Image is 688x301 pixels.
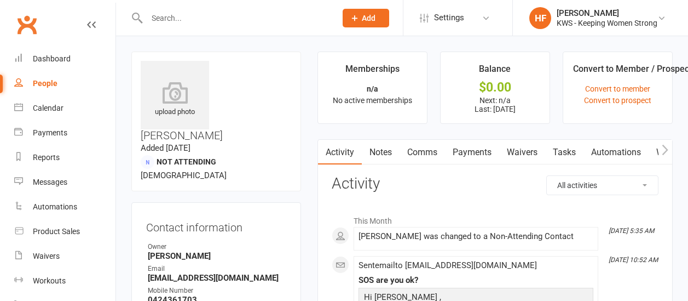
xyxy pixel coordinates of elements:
div: Reports [33,153,60,162]
i: [DATE] 10:52 AM [609,256,658,264]
a: Convert to prospect [584,96,651,105]
h3: Activity [332,175,658,192]
h3: Contact information [146,217,286,234]
a: Reports [14,145,115,170]
div: Dashboard [33,54,71,63]
div: Mobile Number [148,286,286,296]
span: Sent email to [EMAIL_ADDRESS][DOMAIN_NAME] [359,260,537,270]
a: Automations [14,195,115,219]
span: Settings [434,5,464,30]
a: Calendar [14,96,115,121]
div: Waivers [33,252,60,260]
div: Messages [33,178,67,186]
input: Search... [143,10,328,26]
a: Workouts [14,269,115,293]
div: Calendar [33,104,63,112]
p: Next: n/a Last: [DATE] [450,96,540,113]
strong: n/a [367,84,378,93]
a: Automations [583,140,649,165]
a: Product Sales [14,219,115,244]
a: Dashboard [14,47,115,71]
div: Email [148,264,286,274]
div: Owner [148,242,286,252]
a: Waivers [499,140,545,165]
a: Notes [362,140,400,165]
div: Balance [479,62,511,82]
a: Payments [445,140,499,165]
div: Payments [33,128,67,137]
span: [DEMOGRAPHIC_DATA] [141,171,227,180]
div: [PERSON_NAME] [557,8,657,18]
div: Product Sales [33,227,80,236]
button: Add [343,9,389,27]
div: [PERSON_NAME] was changed to a Non-Attending Contact [359,232,593,241]
a: Tasks [545,140,583,165]
strong: [PERSON_NAME] [148,251,286,261]
div: upload photo [141,82,209,118]
div: Automations [33,202,77,211]
div: Memberships [345,62,400,82]
span: Not Attending [157,157,216,166]
a: Convert to member [585,84,650,93]
a: Payments [14,121,115,145]
a: People [14,71,115,96]
i: [DATE] 5:35 AM [609,227,654,235]
a: Messages [14,170,115,195]
div: KWS - Keeping Women Strong [557,18,657,28]
span: No active memberships [333,96,412,105]
h3: [PERSON_NAME] [141,61,292,141]
a: Comms [400,140,445,165]
div: HF [529,7,551,29]
strong: [EMAIL_ADDRESS][DOMAIN_NAME] [148,273,286,283]
div: $0.00 [450,82,540,93]
a: Clubworx [13,11,41,38]
div: People [33,79,57,88]
div: Workouts [33,276,66,285]
div: SOS are you ok? [359,276,593,285]
li: This Month [332,209,658,227]
a: Waivers [14,244,115,269]
time: Added [DATE] [141,143,190,153]
span: Add [362,14,375,22]
a: Activity [318,140,362,165]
